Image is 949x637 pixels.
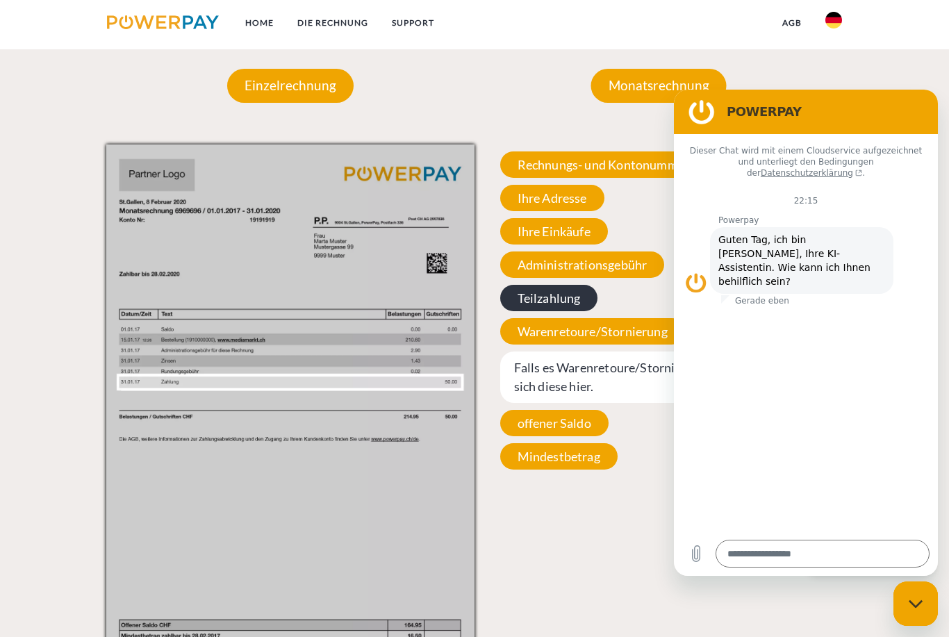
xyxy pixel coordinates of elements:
p: Einzelrechnung [227,69,354,102]
span: Teilzahlung [500,285,598,311]
iframe: Messaging-Fenster [674,90,938,576]
span: Falls es Warenretoure/Stornierungen gab, finden sich diese hier. [500,351,818,403]
span: Administrationsgebühr [500,251,665,278]
a: agb [770,10,814,35]
span: Rechnungs- und Kontonummer [500,151,707,178]
span: Ihre Adresse [500,185,604,211]
span: Mindestbetrag [500,443,618,470]
a: DIE RECHNUNG [286,10,380,35]
img: de [825,12,842,28]
span: Ihre Einkäufe [500,218,608,245]
p: Monatsrechnung [591,69,727,102]
a: Home [233,10,286,35]
iframe: Schaltfläche zum Öffnen des Messaging-Fensters; Konversation läuft [893,581,938,626]
a: SUPPORT [380,10,446,35]
span: offener Saldo [500,410,609,436]
span: Warenretoure/Stornierung [500,318,685,345]
img: logo-powerpay.svg [107,15,219,29]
